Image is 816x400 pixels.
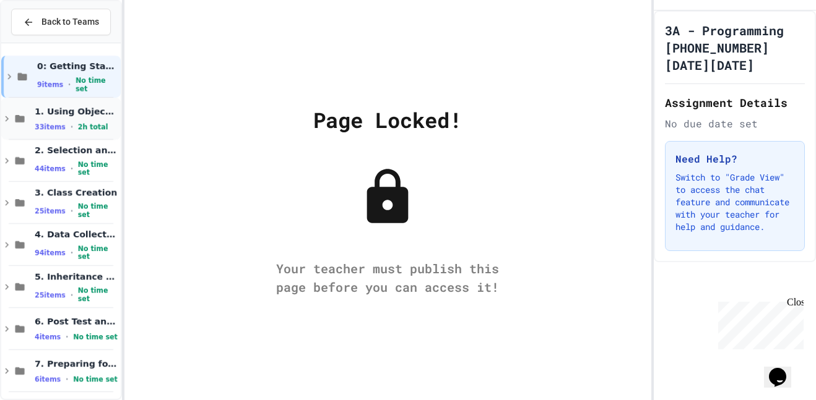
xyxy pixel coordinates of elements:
span: • [71,206,73,216]
span: 25 items [35,207,66,215]
iframe: chat widget [713,297,804,349]
span: 2h total [78,123,108,131]
span: Back to Teams [41,15,99,28]
span: 5. Inheritance (optional) [35,271,118,282]
p: Switch to "Grade View" to access the chat feature and communicate with your teacher for help and ... [675,171,794,233]
div: Your teacher must publish this page before you can access it! [264,259,511,296]
span: 6. Post Test and Survey [35,316,118,327]
span: 9 items [37,81,63,89]
span: No time set [76,77,118,93]
span: No time set [78,161,118,177]
span: 2. Selection and Iteration [35,145,118,156]
span: • [66,332,68,342]
h3: Need Help? [675,151,794,166]
span: No time set [73,333,118,341]
span: 4 items [35,333,61,341]
span: 44 items [35,165,66,173]
span: 0: Getting Started [37,61,118,72]
span: 6 items [35,375,61,383]
span: • [71,164,73,174]
span: 1. Using Objects and Methods [35,106,118,117]
span: 94 items [35,249,66,257]
iframe: chat widget [764,351,804,388]
span: 3. Class Creation [35,187,118,198]
span: 4. Data Collections [35,229,118,240]
span: • [71,122,73,132]
span: • [66,374,68,384]
span: No time set [78,245,118,261]
button: Back to Teams [11,9,111,35]
span: • [71,248,73,258]
div: No due date set [665,116,805,131]
span: 33 items [35,123,66,131]
h1: 3A - Programming [PHONE_NUMBER][DATE][DATE] [665,22,805,74]
span: 25 items [35,291,66,299]
h2: Assignment Details [665,94,805,111]
div: Page Locked! [313,104,462,135]
span: No time set [78,203,118,219]
span: • [71,290,73,300]
span: • [68,80,71,90]
span: No time set [78,287,118,303]
span: 7. Preparing for the Exam [35,358,118,369]
span: No time set [73,375,118,383]
div: Chat with us now!Close [5,5,85,79]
